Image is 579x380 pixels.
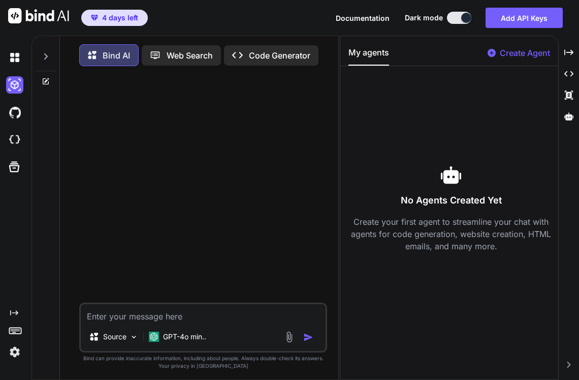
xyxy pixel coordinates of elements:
h3: No Agents Created Yet [348,193,554,208]
img: premium [91,15,98,21]
span: 4 days left [102,13,138,23]
img: cloudideIcon [6,131,23,149]
button: premium4 days left [81,10,148,26]
p: Bind AI [103,49,130,62]
p: Code Generator [249,49,310,62]
p: Web Search [167,49,213,62]
img: settings [6,343,23,361]
img: darkChat [6,49,23,66]
img: attachment [283,331,295,343]
p: Create your first agent to streamline your chat with agents for code generation, website creation... [348,216,554,252]
button: Documentation [336,13,390,23]
p: GPT-4o min.. [163,332,206,342]
span: Dark mode [405,13,443,23]
img: Pick Models [130,333,138,341]
span: Documentation [336,14,390,22]
p: Bind can provide inaccurate information, including about people. Always double-check its answers.... [79,355,327,370]
button: Add API Keys [486,8,563,28]
p: Create Agent [500,47,550,59]
p: Source [103,332,126,342]
img: icon [303,332,313,342]
button: My agents [348,46,389,66]
img: githubDark [6,104,23,121]
img: Bind AI [8,8,69,23]
img: darkAi-studio [6,76,23,94]
img: GPT-4o mini [149,332,159,342]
